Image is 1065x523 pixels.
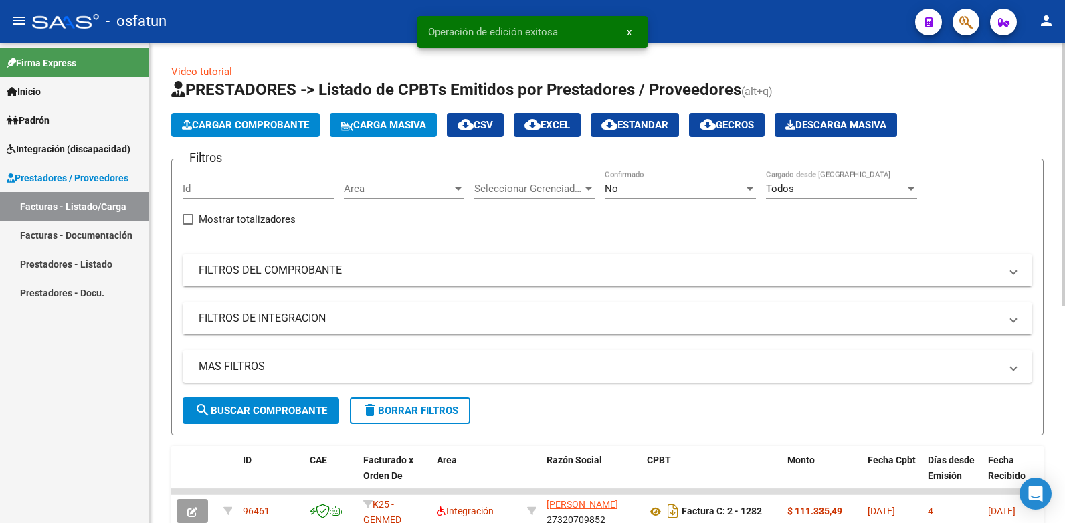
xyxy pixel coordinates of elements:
[868,455,916,465] span: Fecha Cpbt
[514,113,581,137] button: EXCEL
[7,84,41,99] span: Inicio
[741,85,773,98] span: (alt+q)
[362,402,378,418] mat-icon: delete
[237,446,304,505] datatable-header-cell: ID
[199,311,1000,326] mat-panel-title: FILTROS DE INTEGRACION
[171,113,320,137] button: Cargar Comprobante
[199,359,1000,374] mat-panel-title: MAS FILTROS
[524,119,570,131] span: EXCEL
[183,254,1032,286] mat-expansion-panel-header: FILTROS DEL COMPROBANTE
[437,506,494,516] span: Integración
[310,455,327,465] span: CAE
[428,25,558,39] span: Operación de edición exitosa
[7,113,50,128] span: Padrón
[7,142,130,156] span: Integración (discapacidad)
[862,446,923,505] datatable-header-cell: Fecha Cpbt
[171,66,232,78] a: Video tutorial
[431,446,522,505] datatable-header-cell: Area
[923,446,983,505] datatable-header-cell: Días desde Emisión
[458,119,493,131] span: CSV
[616,20,642,44] button: x
[700,119,754,131] span: Gecros
[474,183,583,195] span: Seleccionar Gerenciador
[983,446,1043,505] datatable-header-cell: Fecha Recibido
[447,113,504,137] button: CSV
[330,113,437,137] button: Carga Masiva
[183,397,339,424] button: Buscar Comprobante
[541,446,642,505] datatable-header-cell: Razón Social
[183,148,229,167] h3: Filtros
[647,455,671,465] span: CPBT
[183,302,1032,334] mat-expansion-panel-header: FILTROS DE INTEGRACION
[782,446,862,505] datatable-header-cell: Monto
[350,397,470,424] button: Borrar Filtros
[358,446,431,505] datatable-header-cell: Facturado x Orden De
[199,263,1000,278] mat-panel-title: FILTROS DEL COMPROBANTE
[785,119,886,131] span: Descarga Masiva
[988,455,1026,481] span: Fecha Recibido
[7,56,76,70] span: Firma Express
[988,506,1015,516] span: [DATE]
[363,455,413,481] span: Facturado x Orden De
[787,455,815,465] span: Monto
[243,455,252,465] span: ID
[601,119,668,131] span: Estandar
[928,506,933,516] span: 4
[171,80,741,99] span: PRESTADORES -> Listado de CPBTs Emitidos por Prestadores / Proveedores
[664,500,682,522] i: Descargar documento
[642,446,782,505] datatable-header-cell: CPBT
[689,113,765,137] button: Gecros
[601,116,617,132] mat-icon: cloud_download
[183,350,1032,383] mat-expansion-panel-header: MAS FILTROS
[341,119,426,131] span: Carga Masiva
[344,183,452,195] span: Area
[766,183,794,195] span: Todos
[787,506,842,516] strong: $ 111.335,49
[682,506,762,517] strong: Factura C: 2 - 1282
[437,455,457,465] span: Area
[1038,13,1054,29] mat-icon: person
[243,506,270,516] span: 96461
[547,499,618,510] span: [PERSON_NAME]
[106,7,167,36] span: - osfatun
[199,211,296,227] span: Mostrar totalizadores
[775,113,897,137] button: Descarga Masiva
[1020,478,1052,510] div: Open Intercom Messenger
[547,455,602,465] span: Razón Social
[627,26,632,38] span: x
[591,113,679,137] button: Estandar
[182,119,309,131] span: Cargar Comprobante
[362,405,458,417] span: Borrar Filtros
[605,183,618,195] span: No
[304,446,358,505] datatable-header-cell: CAE
[11,13,27,29] mat-icon: menu
[700,116,716,132] mat-icon: cloud_download
[195,402,211,418] mat-icon: search
[458,116,474,132] mat-icon: cloud_download
[524,116,541,132] mat-icon: cloud_download
[775,113,897,137] app-download-masive: Descarga masiva de comprobantes (adjuntos)
[928,455,975,481] span: Días desde Emisión
[868,506,895,516] span: [DATE]
[7,171,128,185] span: Prestadores / Proveedores
[195,405,327,417] span: Buscar Comprobante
